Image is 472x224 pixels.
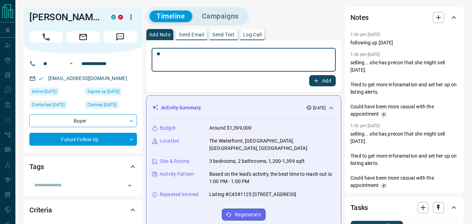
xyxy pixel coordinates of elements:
[350,123,380,128] p: 1:36 pm [DATE]
[161,104,201,111] p: Activity Summary
[350,52,380,57] p: 1:36 pm [DATE]
[350,32,380,37] p: 1:36 pm [DATE]
[209,137,335,152] p: The Waterfront, [GEOGRAPHIC_DATA], [GEOGRAPHIC_DATA], [GEOGRAPHIC_DATA]
[85,101,137,111] div: Thu May 08 2025
[111,15,116,20] div: condos.ca
[125,181,135,190] button: Open
[38,76,43,81] svg: Email Verified
[66,31,100,43] span: Email
[195,10,246,22] button: Campaigns
[29,12,101,23] h1: [PERSON_NAME]
[309,75,336,86] button: Add
[212,32,235,37] p: Send Text
[87,88,119,95] span: Signed up [DATE]
[32,101,65,108] span: Contacted [DATE]
[209,124,252,132] p: Around $1,399,000
[160,137,179,145] p: Location
[32,88,57,95] span: Active [DATE]
[29,204,52,216] h2: Criteria
[29,158,137,175] div: Tags
[350,202,368,213] h2: Tasks
[209,191,296,198] p: Listing #C4381125 [STREET_ADDRESS]
[160,171,194,178] p: Activity Pattern
[160,191,199,198] p: Repeated Interest
[152,101,335,114] div: Activity Summary[DATE]
[243,32,262,37] p: Log Call
[85,88,137,97] div: Sat Jun 12 2021
[350,130,458,189] p: selling... she has precon that she might sell [DATE]. Tried to get more inforamation and set her ...
[29,31,63,43] span: Call
[48,75,127,81] a: [EMAIL_ADDRESS][DOMAIN_NAME]
[29,202,137,218] div: Criteria
[350,39,458,46] p: following up [DATE]
[67,59,75,68] button: Open
[150,10,192,22] button: Timeline
[313,105,326,111] p: [DATE]
[209,158,305,165] p: 3 bedrooms, 2 bathrooms, 1,200-1,399 sqft
[179,32,204,37] p: Send Email
[29,133,137,146] div: Future Follow Up
[160,124,176,132] p: Budget
[160,158,190,165] p: Size & Rooms
[29,114,137,127] div: Buyer
[87,101,116,108] span: Claimed [DATE]
[222,209,266,221] button: Regenerate
[118,15,123,20] div: property.ca
[350,9,458,26] div: Notes
[350,199,458,216] div: Tasks
[350,59,458,118] p: selling... she has precon that she might sell [DATE]. Tried to get more inforamation and set her ...
[29,101,81,111] div: Thu May 08 2025
[209,171,335,185] p: Based on the lead's activity, the best time to reach out is: 1:00 PM - 1:00 PM
[350,12,369,23] h2: Notes
[29,161,44,172] h2: Tags
[149,32,170,37] p: Add Note
[29,88,81,97] div: Thu May 08 2025
[103,31,137,43] span: Message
